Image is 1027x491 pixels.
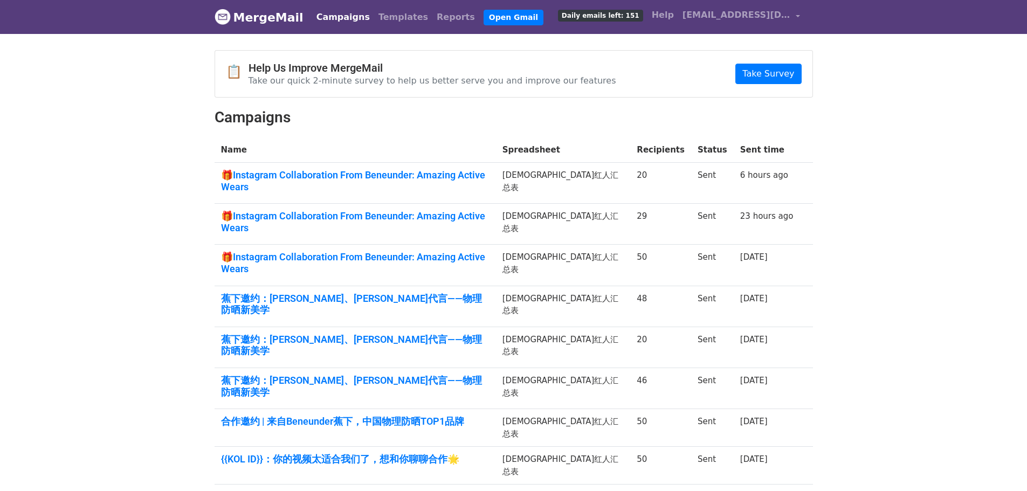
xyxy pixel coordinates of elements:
[374,6,432,28] a: Templates
[484,10,543,25] a: Open Gmail
[221,334,490,357] a: 蕉下邀约：[PERSON_NAME]、[PERSON_NAME]代言——物理防晒新美学
[215,137,496,163] th: Name
[221,251,490,274] a: 🎁Instagram Collaboration From Beneunder: Amazing Active Wears
[740,170,788,180] a: 6 hours ago
[683,9,790,22] span: [EMAIL_ADDRESS][DOMAIN_NAME]
[630,204,691,245] td: 29
[691,245,734,286] td: Sent
[691,204,734,245] td: Sent
[630,368,691,409] td: 46
[221,375,490,398] a: 蕉下邀约：[PERSON_NAME]、[PERSON_NAME]代言——物理防晒新美学
[973,439,1027,491] iframe: Chat Widget
[496,286,631,327] td: [DEMOGRAPHIC_DATA]红人汇总表
[221,453,490,465] a: {{KOL ID}}：你的视频太适合我们了，想和你聊聊合作🌟
[221,169,490,192] a: 🎁Instagram Collaboration From Beneunder: Amazing Active Wears
[734,137,800,163] th: Sent time
[691,163,734,204] td: Sent
[691,368,734,409] td: Sent
[432,6,479,28] a: Reports
[215,9,231,25] img: MergeMail logo
[496,204,631,245] td: [DEMOGRAPHIC_DATA]红人汇总表
[740,252,768,262] a: [DATE]
[691,327,734,368] td: Sent
[226,64,249,80] span: 📋
[496,409,631,447] td: [DEMOGRAPHIC_DATA]红人汇总表
[740,376,768,385] a: [DATE]
[215,6,304,29] a: MergeMail
[215,108,813,127] h2: Campaigns
[496,327,631,368] td: [DEMOGRAPHIC_DATA]红人汇总表
[630,286,691,327] td: 48
[630,137,691,163] th: Recipients
[496,137,631,163] th: Spreadsheet
[249,61,616,74] h4: Help Us Improve MergeMail
[496,447,631,485] td: [DEMOGRAPHIC_DATA]红人汇总表
[630,447,691,485] td: 50
[740,211,794,221] a: 23 hours ago
[221,293,490,316] a: 蕉下邀约：[PERSON_NAME]、[PERSON_NAME]代言——物理防晒新美学
[740,454,768,464] a: [DATE]
[221,210,490,233] a: 🎁Instagram Collaboration From Beneunder: Amazing Active Wears
[221,416,490,427] a: 合作邀约 | 来自Beneunder蕉下，中国物理防晒TOP1品牌
[558,10,643,22] span: Daily emails left: 151
[312,6,374,28] a: Campaigns
[740,417,768,426] a: [DATE]
[647,4,678,26] a: Help
[496,163,631,204] td: [DEMOGRAPHIC_DATA]红人汇总表
[249,75,616,86] p: Take our quick 2-minute survey to help us better serve you and improve our features
[554,4,647,26] a: Daily emails left: 151
[630,245,691,286] td: 50
[678,4,804,30] a: [EMAIL_ADDRESS][DOMAIN_NAME]
[496,245,631,286] td: [DEMOGRAPHIC_DATA]红人汇总表
[691,137,734,163] th: Status
[691,286,734,327] td: Sent
[735,64,801,84] a: Take Survey
[740,294,768,303] a: [DATE]
[630,409,691,447] td: 50
[740,335,768,344] a: [DATE]
[630,327,691,368] td: 20
[630,163,691,204] td: 20
[691,409,734,447] td: Sent
[691,447,734,485] td: Sent
[496,368,631,409] td: [DEMOGRAPHIC_DATA]红人汇总表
